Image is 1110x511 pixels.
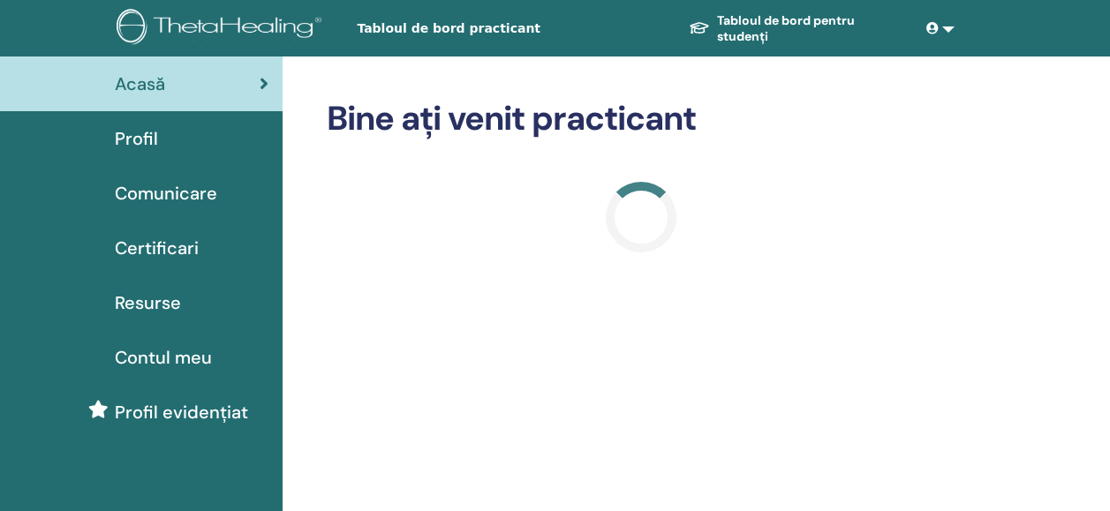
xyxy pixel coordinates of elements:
span: Comunicare [115,180,217,207]
span: Profil [115,125,158,152]
span: Resurse [115,289,181,316]
img: logo.png [117,9,328,49]
span: Contul meu [115,344,212,371]
span: Profil evidențiat [115,399,248,425]
span: Certificari [115,235,199,261]
img: graduation-cap-white.svg [689,20,710,34]
h2: Bine ați venit practicant [327,99,956,139]
span: Acasă [115,71,165,97]
a: Tabloul de bord pentru studenți [675,4,918,53]
span: Tabloul de bord practicant [357,19,622,38]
